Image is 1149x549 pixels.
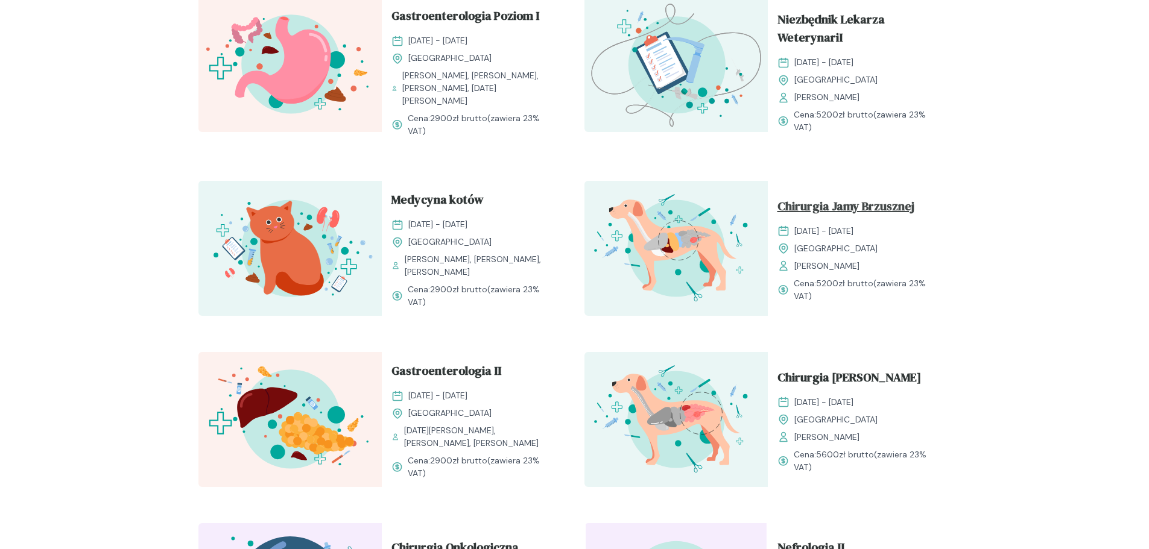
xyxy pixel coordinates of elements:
span: [GEOGRAPHIC_DATA] [408,407,492,419]
span: Cena: (zawiera 23% VAT) [408,454,556,480]
span: Chirurgia Jamy Brzusznej [777,197,914,220]
span: 2900 zł brutto [430,455,487,466]
img: ZpbG-x5LeNNTxNnM_ChiruTy%C5%82o_T.svg [584,352,768,487]
span: [PERSON_NAME] [794,431,859,444]
span: [DATE] - [DATE] [408,218,467,231]
img: ZxkxEIF3NbkBX8eR_GastroII_T.svg [198,352,382,487]
span: 5200 zł brutto [816,278,873,289]
span: [PERSON_NAME] [794,260,859,272]
a: Medycyna kotów [391,190,556,213]
img: aHfQZEMqNJQqH-e8_MedKot_T.svg [198,181,382,316]
span: [DATE] - [DATE] [408,389,467,402]
span: [GEOGRAPHIC_DATA] [794,242,878,255]
span: Cena: (zawiera 23% VAT) [794,448,942,474]
span: Cena: (zawiera 23% VAT) [794,277,942,303]
span: [DATE] - [DATE] [794,56,853,69]
span: Chirurgia [PERSON_NAME] [777,368,921,391]
span: [PERSON_NAME] [794,91,859,104]
span: Cena: (zawiera 23% VAT) [408,112,556,137]
a: Gastroenterologia Poziom I [391,7,556,30]
span: Medycyna kotów [391,190,484,213]
span: Gastroenterologia Poziom I [391,7,539,30]
span: [DATE] - [DATE] [794,396,853,409]
img: aHfRokMqNJQqH-fc_ChiruJB_T.svg [584,181,768,316]
span: [GEOGRAPHIC_DATA] [794,413,878,426]
a: Chirurgia [PERSON_NAME] [777,368,942,391]
span: 5200 zł brutto [816,109,873,120]
a: Gastroenterologia II [391,362,556,384]
span: 5600 zł brutto [816,449,874,460]
span: Gastroenterologia II [391,362,501,384]
span: Cena: (zawiera 23% VAT) [408,283,556,309]
a: Chirurgia Jamy Brzusznej [777,197,942,220]
span: [DATE][PERSON_NAME], [PERSON_NAME], [PERSON_NAME] [404,424,556,450]
span: [DATE] - [DATE] [794,225,853,237]
span: [DATE] - [DATE] [408,34,467,47]
span: Cena: (zawiera 23% VAT) [794,108,942,134]
a: Niezbędnik Lekarza WeterynariI [777,10,942,51]
span: 2900 zł brutto [430,113,487,124]
span: [GEOGRAPHIC_DATA] [794,74,878,86]
span: [GEOGRAPHIC_DATA] [408,236,492,248]
span: 2900 zł brutto [430,284,487,295]
span: [GEOGRAPHIC_DATA] [408,52,492,64]
span: [PERSON_NAME], [PERSON_NAME], [PERSON_NAME] [405,253,555,278]
span: [PERSON_NAME], [PERSON_NAME], [PERSON_NAME], [DATE][PERSON_NAME] [402,69,556,107]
